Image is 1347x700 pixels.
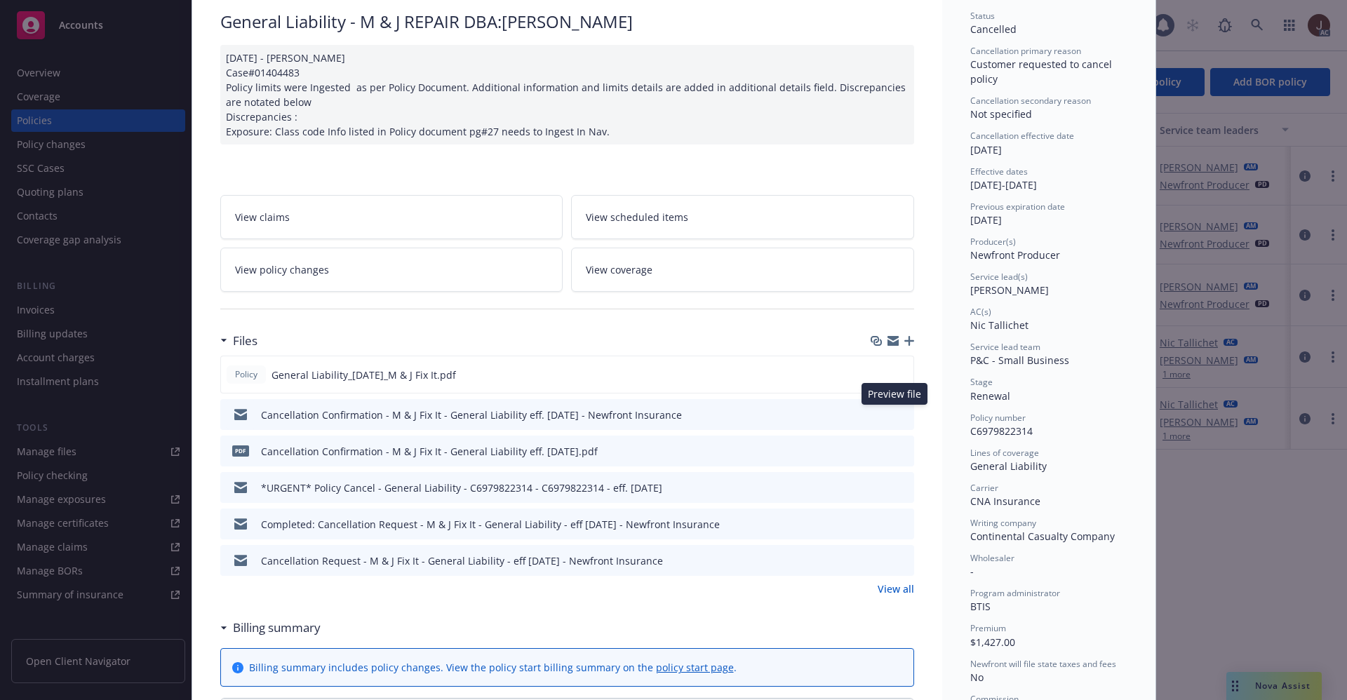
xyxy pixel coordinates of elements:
[233,332,257,350] h3: Files
[970,213,1002,227] span: [DATE]
[970,341,1040,353] span: Service lead team
[896,444,909,459] button: preview file
[272,368,456,382] span: General Liability_[DATE]_M & J Fix It.pdf
[970,58,1115,86] span: Customer requested to cancel policy
[970,354,1069,367] span: P&C - Small Business
[586,262,652,277] span: View coverage
[873,553,885,568] button: download file
[862,383,927,405] div: Preview file
[970,424,1033,438] span: C6979822314
[249,660,737,675] div: Billing summary includes policy changes. View the policy start billing summary on the .
[970,271,1028,283] span: Service lead(s)
[571,248,914,292] a: View coverage
[220,332,257,350] div: Files
[873,480,885,495] button: download file
[261,444,598,459] div: Cancellation Confirmation - M & J Fix It - General Liability eff. [DATE].pdf
[220,619,321,637] div: Billing summary
[261,553,663,568] div: Cancellation Request - M & J Fix It - General Liability - eff [DATE] - Newfront Insurance
[873,517,885,532] button: download file
[970,107,1032,121] span: Not specified
[873,408,885,422] button: download file
[571,195,914,239] a: View scheduled items
[970,376,993,388] span: Stage
[970,565,974,578] span: -
[896,480,909,495] button: preview file
[970,658,1116,670] span: Newfront will file state taxes and fees
[878,581,914,596] a: View all
[970,389,1010,403] span: Renewal
[220,10,914,34] div: General Liability - M & J REPAIR DBA:[PERSON_NAME]
[970,130,1074,142] span: Cancellation effective date
[970,635,1015,649] span: $1,427.00
[970,236,1016,248] span: Producer(s)
[970,201,1065,213] span: Previous expiration date
[970,412,1026,424] span: Policy number
[232,445,249,456] span: pdf
[970,248,1060,262] span: Newfront Producer
[970,482,998,494] span: Carrier
[970,45,1081,57] span: Cancellation primary reason
[970,671,984,684] span: No
[220,248,563,292] a: View policy changes
[261,517,720,532] div: Completed: Cancellation Request - M & J Fix It - General Liability - eff [DATE] - Newfront Insurance
[970,530,1115,543] span: Continental Casualty Company
[970,587,1060,599] span: Program administrator
[896,408,909,422] button: preview file
[656,661,734,674] a: policy start page
[970,517,1036,529] span: Writing company
[261,408,682,422] div: Cancellation Confirmation - M & J Fix It - General Liability eff. [DATE] - Newfront Insurance
[873,444,885,459] button: download file
[970,494,1040,508] span: CNA Insurance
[970,318,1028,332] span: Nic Tallichet
[896,553,909,568] button: preview file
[970,166,1028,177] span: Effective dates
[970,459,1127,473] div: General Liability
[970,22,1017,36] span: Cancelled
[873,368,884,382] button: download file
[970,143,1002,156] span: [DATE]
[896,517,909,532] button: preview file
[970,10,995,22] span: Status
[895,368,908,382] button: preview file
[232,368,260,381] span: Policy
[235,210,290,224] span: View claims
[233,619,321,637] h3: Billing summary
[220,195,563,239] a: View claims
[970,622,1006,634] span: Premium
[970,166,1127,192] div: [DATE] - [DATE]
[970,95,1091,107] span: Cancellation secondary reason
[970,447,1039,459] span: Lines of coverage
[970,306,991,318] span: AC(s)
[586,210,688,224] span: View scheduled items
[970,283,1049,297] span: [PERSON_NAME]
[970,600,991,613] span: BTIS
[235,262,329,277] span: View policy changes
[261,480,662,495] div: *URGENT* Policy Cancel - General Liability - C6979822314 - C6979822314 - eff. [DATE]
[220,45,914,144] div: [DATE] - [PERSON_NAME] Case#01404483 Policy limits were Ingested as per Policy Document. Addition...
[970,552,1014,564] span: Wholesaler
